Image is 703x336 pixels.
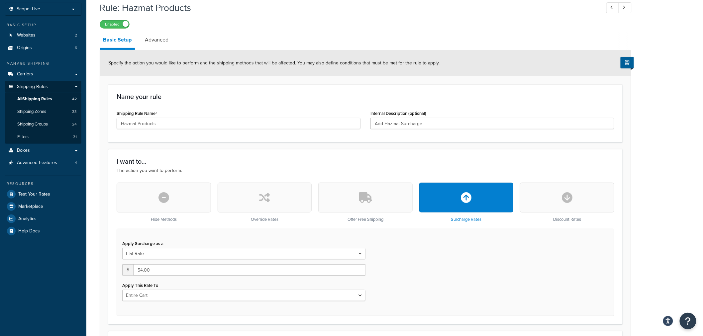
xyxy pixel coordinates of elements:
[142,32,172,48] a: Advanced
[5,225,81,237] a: Help Docs
[17,45,32,51] span: Origins
[318,183,413,222] div: Offer Free Shipping
[17,96,52,102] span: All Shipping Rules
[18,228,40,234] span: Help Docs
[680,313,696,329] button: Open Resource Center
[17,109,46,115] span: Shipping Zones
[122,264,133,276] span: $
[5,61,81,66] div: Manage Shipping
[117,158,614,165] h3: I want to...
[100,32,135,50] a: Basic Setup
[5,181,81,187] div: Resources
[117,167,614,174] p: The action you want to perform.
[5,118,81,130] li: Shipping Groups
[17,33,36,38] span: Websites
[5,22,81,28] div: Basic Setup
[122,241,163,246] label: Apply Surcharge as a
[5,29,81,42] li: Websites
[5,188,81,200] a: Test Your Rates
[5,81,81,93] a: Shipping Rules
[621,57,634,68] button: Show Help Docs
[5,93,81,105] a: AllShipping Rules42
[18,192,50,197] span: Test Your Rates
[5,131,81,143] li: Filters
[5,118,81,130] a: Shipping Groups24
[18,204,43,210] span: Marketplace
[117,93,614,100] h3: Name your rule
[5,81,81,144] li: Shipping Rules
[17,71,33,77] span: Carriers
[17,122,48,127] span: Shipping Groups
[5,157,81,169] a: Advanced Features4
[117,183,211,222] div: Hide Methods
[17,160,57,166] span: Advanced Features
[5,144,81,157] a: Boxes
[5,42,81,54] a: Origins6
[73,134,77,140] span: 31
[5,131,81,143] a: Filters31
[122,283,158,288] label: Apply This Rate To
[75,160,77,166] span: 4
[5,29,81,42] a: Websites2
[370,111,426,116] label: Internal Description (optional)
[17,134,29,140] span: Filters
[100,1,594,14] h1: Rule: Hazmat Products
[72,122,77,127] span: 24
[72,109,77,115] span: 33
[75,33,77,38] span: 2
[5,42,81,54] li: Origins
[5,213,81,225] a: Analytics
[5,106,81,118] li: Shipping Zones
[218,183,312,222] div: Override Rates
[619,2,632,13] a: Next Record
[18,216,37,222] span: Analytics
[5,68,81,80] a: Carriers
[17,84,48,90] span: Shipping Rules
[606,2,619,13] a: Previous Record
[117,111,157,116] label: Shipping Rule Name
[5,106,81,118] a: Shipping Zones33
[72,96,77,102] span: 42
[419,183,514,222] div: Surcharge Rates
[17,6,40,12] span: Scope: Live
[520,183,614,222] div: Discount Rates
[5,157,81,169] li: Advanced Features
[75,45,77,51] span: 6
[100,20,129,28] label: Enabled
[17,148,30,153] span: Boxes
[5,201,81,212] a: Marketplace
[108,59,440,66] span: Specify the action you would like to perform and the shipping methods that will be affected. You ...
